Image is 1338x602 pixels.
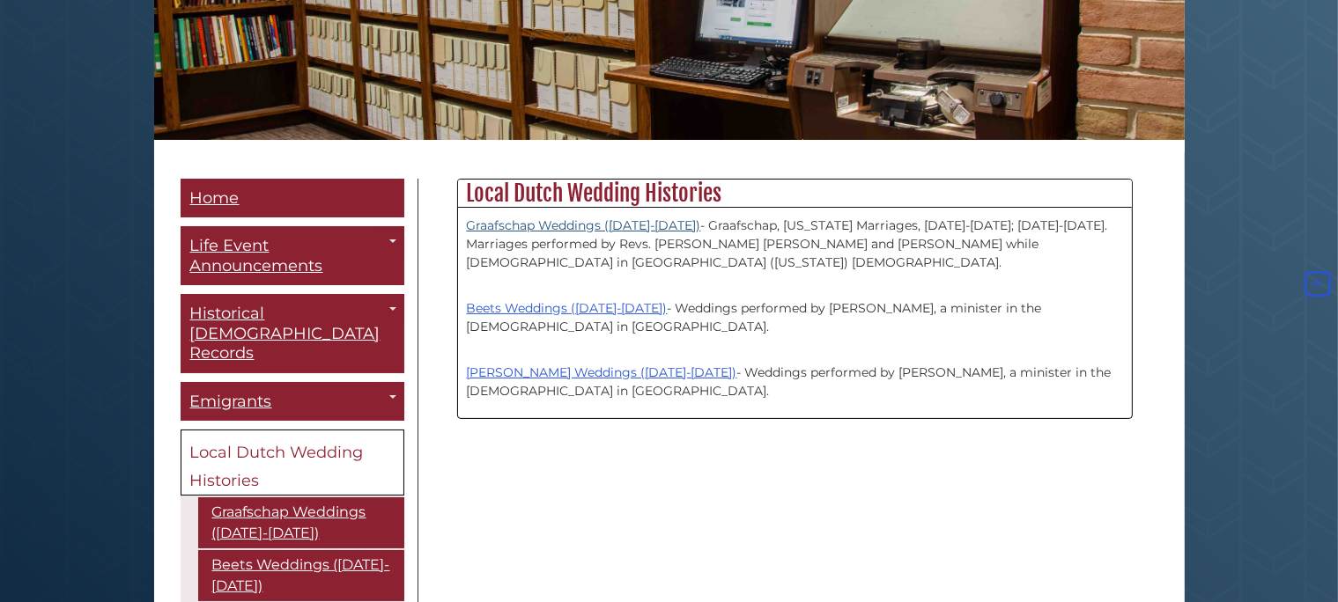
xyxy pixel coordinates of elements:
[181,226,404,285] a: Life Event Announcements
[1301,275,1334,291] a: Back to Top
[198,550,404,601] a: Beets Weddings ([DATE]-[DATE])
[190,392,272,411] span: Emigrants
[181,429,404,496] a: Local Dutch Wedding Histories
[190,188,240,208] span: Home
[467,217,701,233] a: Graafschap Weddings ([DATE]-[DATE])
[467,281,1123,336] p: - Weddings performed by [PERSON_NAME], a minister in the [DEMOGRAPHIC_DATA] in [GEOGRAPHIC_DATA].
[181,382,404,422] a: Emigrants
[467,300,668,316] a: Beets Weddings ([DATE]-[DATE])
[181,294,404,373] a: Historical [DEMOGRAPHIC_DATA] Records
[458,180,1132,208] h2: Local Dutch Wedding Histories
[190,304,381,363] span: Historical [DEMOGRAPHIC_DATA] Records
[190,236,323,275] span: Life Event Announcements
[467,345,1123,400] p: - Weddings performed by [PERSON_NAME], a minister in the [DEMOGRAPHIC_DATA] in [GEOGRAPHIC_DATA].
[467,217,1123,272] p: - Graafschap, [US_STATE] Marriages, [DATE]-[DATE]; [DATE]-[DATE]. Marriages performed by Revs. [P...
[467,364,737,380] a: [PERSON_NAME] Weddings ([DATE]-[DATE])
[198,497,404,548] a: Graafschap Weddings ([DATE]-[DATE])
[190,443,364,490] span: Local Dutch Wedding Histories
[181,179,404,218] a: Home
